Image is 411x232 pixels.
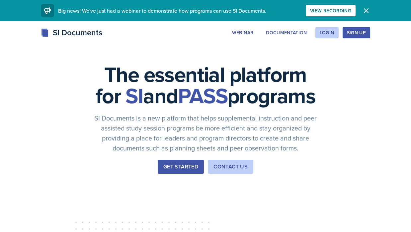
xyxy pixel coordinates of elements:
[228,27,258,38] button: Webinar
[266,30,307,35] div: Documentation
[310,8,351,13] div: View Recording
[343,27,370,38] button: Sign Up
[315,27,339,38] button: Login
[213,163,248,171] div: Contact Us
[41,27,102,39] div: SI Documents
[163,163,198,171] div: Get Started
[232,30,253,35] div: Webinar
[347,30,366,35] div: Sign Up
[58,7,266,14] span: Big news! We've just had a webinar to demonstrate how programs can use SI Documents.
[306,5,356,16] button: View Recording
[158,160,204,174] button: Get Started
[320,30,334,35] div: Login
[262,27,311,38] button: Documentation
[208,160,253,174] button: Contact Us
